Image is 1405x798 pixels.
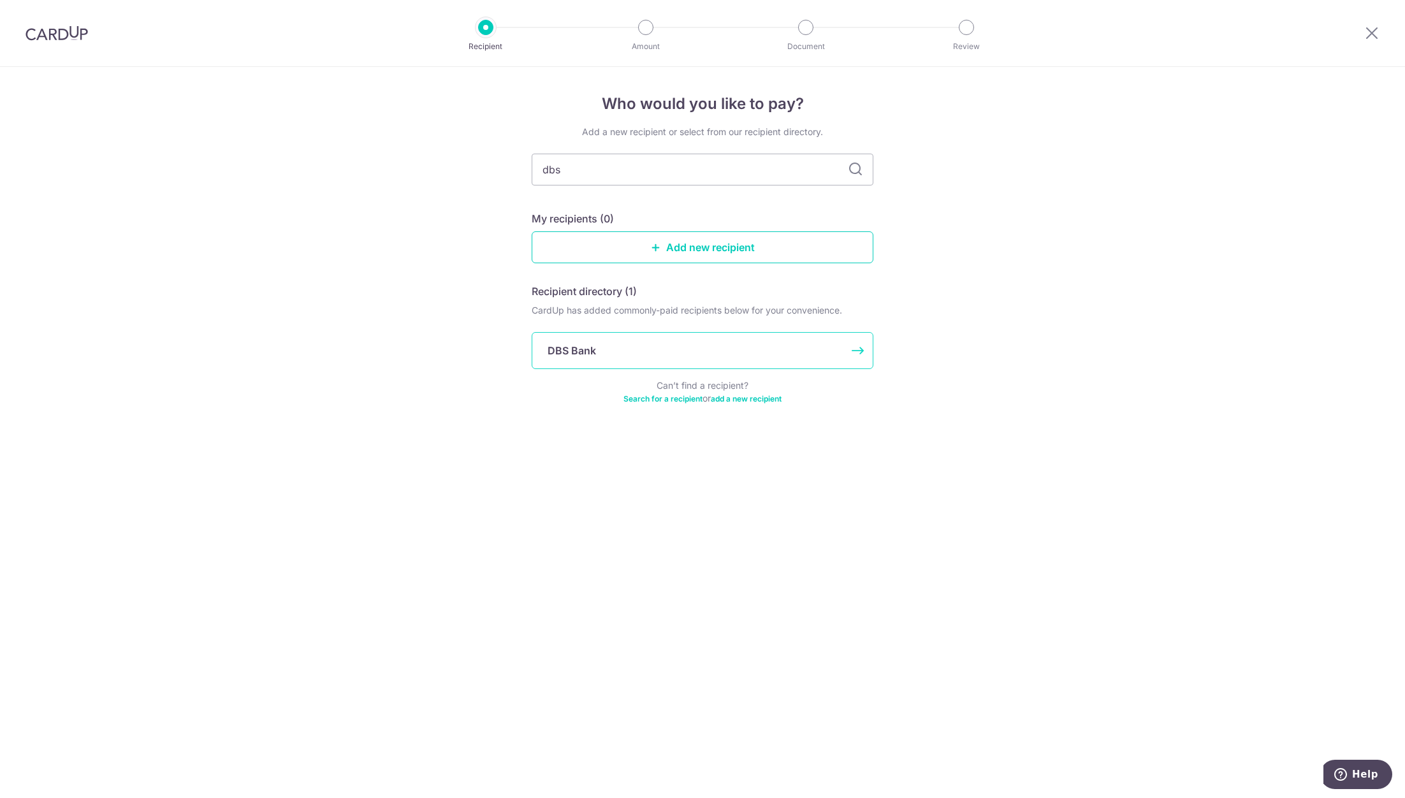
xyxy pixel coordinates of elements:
[919,40,1014,53] p: Review
[532,92,873,115] h4: Who would you like to pay?
[711,394,782,403] a: add a new recipient
[532,284,637,299] h5: Recipient directory (1)
[532,231,873,263] a: Add new recipient
[548,343,596,358] p: DBS Bank
[439,40,533,53] p: Recipient
[759,40,853,53] p: Document
[25,25,88,41] img: CardUp
[1323,760,1392,792] iframe: Opens a widget where you can find more information
[599,40,693,53] p: Amount
[532,126,873,138] div: Add a new recipient or select from our recipient directory.
[532,211,614,226] h5: My recipients (0)
[532,154,873,185] input: Search for any recipient here
[623,394,702,403] a: Search for a recipient
[532,304,873,317] div: CardUp has added commonly-paid recipients below for your convenience.
[532,379,873,405] div: Can’t find a recipient? or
